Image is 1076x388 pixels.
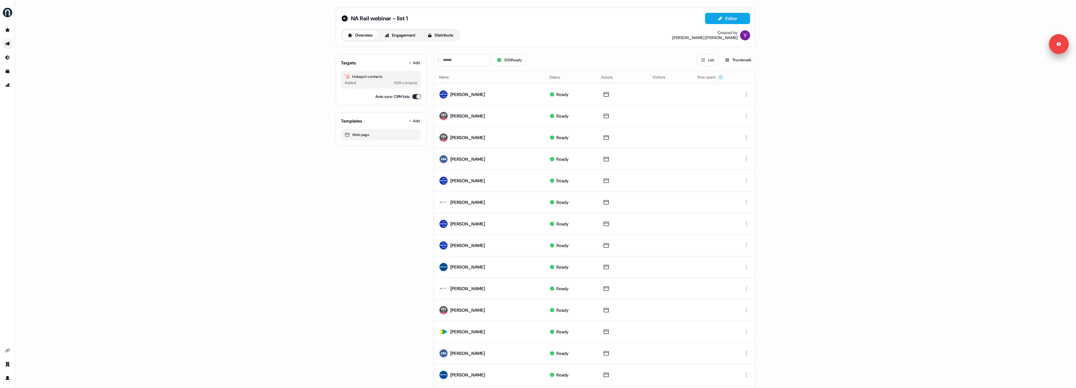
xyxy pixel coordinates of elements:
[556,221,569,227] div: Ready
[556,113,569,119] div: Ready
[450,242,485,249] div: [PERSON_NAME]
[379,30,421,40] button: Engagement
[705,13,750,24] button: Editor
[556,372,569,378] div: Ready
[556,178,569,184] div: Ready
[596,71,648,83] th: Assets
[450,264,485,270] div: [PERSON_NAME]
[556,350,569,356] div: Ready
[556,199,569,205] div: Ready
[341,60,356,66] div: Targets
[342,30,378,40] button: Overview
[450,91,485,98] div: [PERSON_NAME]
[493,54,526,66] button: 1239Ready
[407,117,421,125] button: Add
[3,25,13,35] a: Go to prospects
[3,373,13,383] a: Go to profile
[450,285,485,292] div: [PERSON_NAME]
[394,80,417,86] div: 1239 contacts
[697,54,718,66] button: List
[556,307,569,313] div: Ready
[652,72,673,83] button: Visitors
[3,80,13,90] a: Go to attribution
[3,66,13,76] a: Go to templates
[345,132,417,138] div: Web page
[721,54,755,66] button: Thumbnails
[556,329,569,335] div: Ready
[450,307,485,313] div: [PERSON_NAME]
[556,134,569,141] div: Ready
[556,156,569,162] div: Ready
[550,72,568,83] button: Status
[556,242,569,249] div: Ready
[422,30,459,40] button: Distribute
[450,372,485,378] div: [PERSON_NAME]
[450,113,485,119] div: [PERSON_NAME]
[672,35,738,40] div: [PERSON_NAME] [PERSON_NAME]
[341,118,362,124] div: Templates
[740,30,750,40] img: Yuriy
[450,178,485,184] div: [PERSON_NAME]
[345,73,417,80] div: Hubspot contacts
[3,359,13,369] a: Go to team
[3,39,13,49] a: Go to outbound experience
[3,345,13,355] a: Go to integrations
[450,134,485,141] div: [PERSON_NAME]
[407,58,421,67] button: Add
[705,16,750,23] a: Editor
[450,221,485,227] div: [PERSON_NAME]
[351,15,408,22] span: NA Rail webinar - list 1
[450,156,485,162] div: [PERSON_NAME]
[556,91,569,98] div: Ready
[697,72,723,83] button: Time spent
[718,30,738,35] div: Created by
[439,72,456,83] button: Name
[3,53,13,63] a: Go to Inbound
[450,199,485,205] div: [PERSON_NAME]
[450,329,485,335] div: [PERSON_NAME]
[345,80,356,86] div: Added
[450,350,485,356] div: [PERSON_NAME]
[556,264,569,270] div: Ready
[375,93,410,100] label: Auto sync CRM lists
[556,285,569,292] div: Ready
